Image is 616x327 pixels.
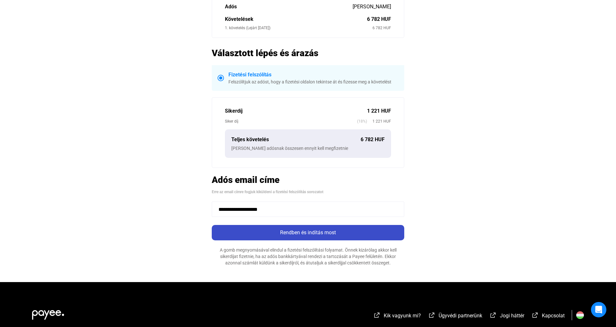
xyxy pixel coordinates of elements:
div: 6 782 HUF [367,15,391,23]
a: external-link-whiteJogi háttér [489,314,524,320]
div: 1 221 HUF [367,107,391,115]
div: Adós [225,3,353,11]
span: Kik vagyunk mi? [384,313,421,319]
span: 1 221 HUF [367,118,391,125]
span: Ügyvédi partnerünk [439,313,482,319]
span: Kapcsolat [542,313,565,319]
span: (18%) [357,118,367,125]
button: Rendben és indítás most [212,225,404,240]
a: external-link-whiteKik vagyunk mi? [373,314,421,320]
div: 1. követelés (Lejárt [DATE]) [225,25,372,31]
div: [PERSON_NAME] adósnak összesen ennyit kell megfizetnie [231,145,385,151]
div: Sikerdíj [225,107,367,115]
div: Siker díj [225,118,357,125]
img: external-link-white [531,312,539,318]
div: 6 782 HUF [372,25,391,31]
div: Követelések [225,15,367,23]
div: [PERSON_NAME] [353,3,391,11]
img: HU.svg [576,311,584,319]
h2: Adós email címe [212,174,404,185]
div: 6 782 HUF [361,136,385,143]
span: Jogi háttér [500,313,524,319]
div: Teljes követelés [231,136,361,143]
div: Erre az email címre fogjuk kiküldeni a fizetési felszólítás sorozatot [212,189,404,195]
img: white-payee-white-dot.svg [32,306,64,320]
a: external-link-whiteÜgyvédi partnerünk [428,314,482,320]
img: external-link-white [373,312,381,318]
h2: Választott lépés és árazás [212,47,404,59]
a: external-link-whiteKapcsolat [531,314,565,320]
div: Rendben és indítás most [214,229,402,237]
div: Felszólítjuk az adóst, hogy a fizetési oldalon tekintse át és fizesse meg a követelést [228,79,398,85]
img: external-link-white [428,312,436,318]
img: external-link-white [489,312,497,318]
div: Fizetési felszólítás [228,71,398,79]
div: Open Intercom Messenger [591,302,606,317]
div: A gomb megnyomásával elindul a fizetési felszólítási folyamat. Önnek kizárólag akkor kell sikerdí... [212,247,404,266]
